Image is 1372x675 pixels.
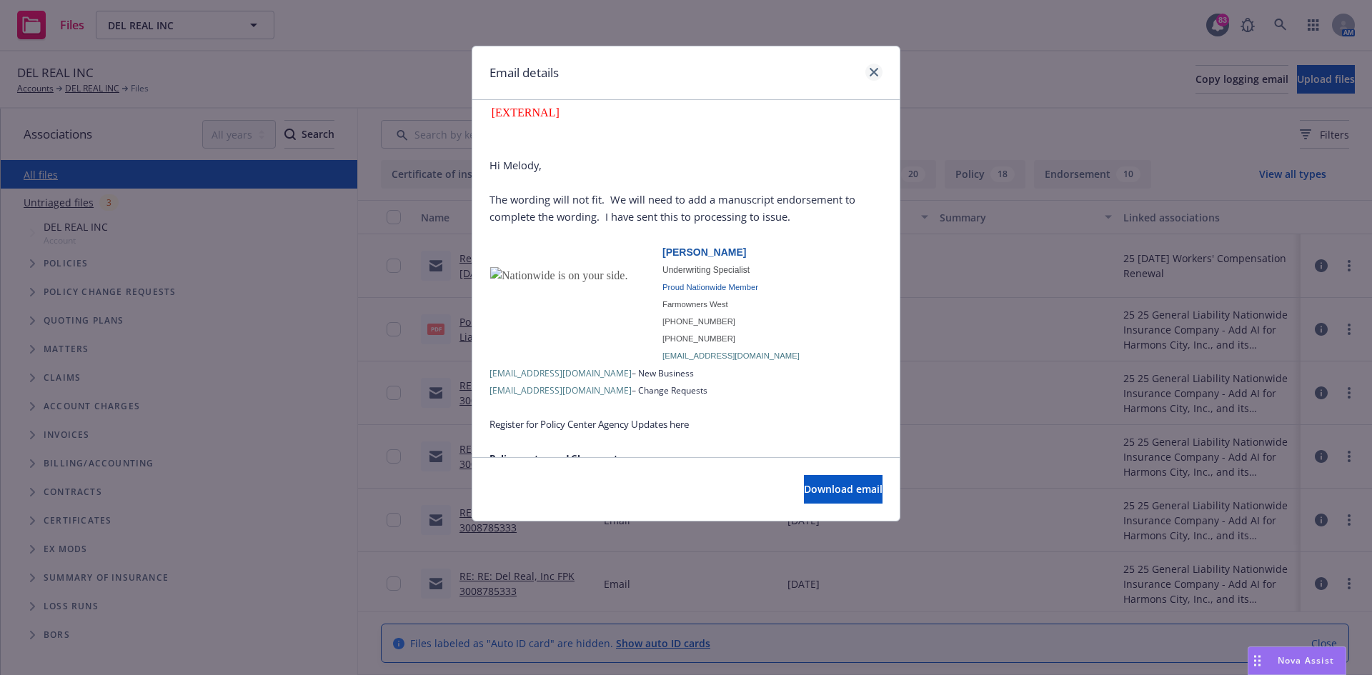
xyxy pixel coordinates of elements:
div: Drag to move [1248,647,1266,674]
span: Farmowners West [662,300,728,309]
a: [EMAIL_ADDRESS][DOMAIN_NAME] [662,351,800,360]
span: Hi Melody, [489,158,542,172]
div: [EXTERNAL] [489,105,883,122]
a: close [865,64,883,81]
a: Register for Policy Center Agency Updates here [489,418,689,431]
span: The wording will not fit. We will need to add a manuscript endorsement to complete the wording. I... [489,192,855,224]
span: – New Business [489,367,694,379]
span: Nova Assist [1278,654,1334,666]
span: [PERSON_NAME] [662,246,746,258]
h1: Email details [489,64,559,82]
span: [PHONE_NUMBER] [662,334,735,343]
a: [EMAIL_ADDRESS][DOMAIN_NAME] [489,384,632,396]
button: Download email [804,475,883,504]
span: [PHONE_NUMBER] [662,317,735,326]
span: Download email [804,482,883,496]
span: Policycenter and Clearquote resources [489,452,673,465]
img: Nationwide is on your side. [490,267,661,339]
a: [EMAIL_ADDRESS][DOMAIN_NAME] [489,367,632,379]
span: Proud Nationwide Member [662,283,758,291]
span: Underwriting Specialist [662,265,750,275]
span: – Change Requests [489,384,707,396]
button: Nova Assist [1248,646,1346,675]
